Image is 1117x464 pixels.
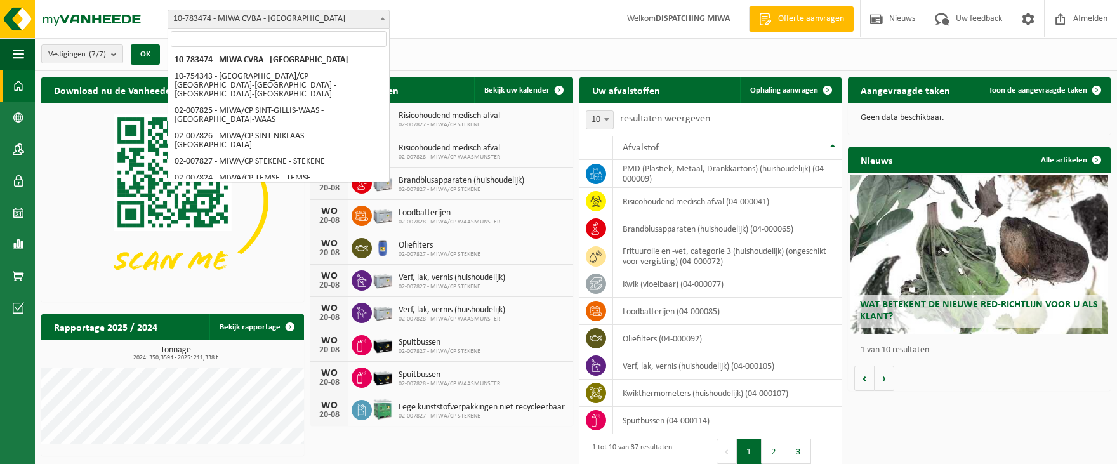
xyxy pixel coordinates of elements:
td: loodbatterijen (04-000085) [613,298,842,325]
span: Loodbatterijen [399,208,500,218]
span: 02-007827 - MIWA/CP STEKENE [399,283,505,291]
span: Bekijk uw kalender [484,86,550,95]
a: Alle artikelen [1031,147,1109,173]
label: resultaten weergeven [620,114,710,124]
button: Vorige [854,366,875,391]
button: Vestigingen(7/7) [41,44,123,63]
li: 10-754343 - [GEOGRAPHIC_DATA]/CP [GEOGRAPHIC_DATA]-[GEOGRAPHIC_DATA] - [GEOGRAPHIC_DATA]-[GEOGRAP... [171,69,387,103]
span: Spuitbussen [399,338,480,348]
img: PB-LB-0680-HPE-GY-11 [372,268,393,290]
td: kwikthermometers (huishoudelijk) (04-000107) [613,380,842,407]
td: spuitbussen (04-000114) [613,407,842,434]
div: WO [317,401,342,411]
span: 02-007828 - MIWA/CP WAASMUNSTER [399,154,500,161]
img: PB-LB-0680-HPE-BK-11 [372,366,393,387]
div: WO [317,271,342,281]
a: Bekijk uw kalender [474,77,572,103]
span: Risicohoudend medisch afval [399,111,500,121]
div: 20-08 [317,346,342,355]
img: PB-HB-1400-HPE-GN-11 [372,397,393,421]
span: Oliefilters [399,241,480,251]
button: 1 [737,439,762,464]
td: PMD (Plastiek, Metaal, Drankkartons) (huishoudelijk) (04-000009) [613,160,842,188]
div: WO [317,303,342,314]
span: 10 [586,110,614,129]
div: 20-08 [317,249,342,258]
a: Bekijk rapportage [209,314,303,340]
span: Wat betekent de nieuwe RED-richtlijn voor u als klant? [860,300,1098,322]
a: Wat betekent de nieuwe RED-richtlijn voor u als klant? [850,175,1107,334]
div: 20-08 [317,281,342,290]
strong: DISPATCHING MIWA [656,14,730,23]
li: 02-007827 - MIWA/CP STEKENE - STEKENE [171,154,387,170]
span: 02-007827 - MIWA/CP STEKENE [399,251,480,258]
button: Volgende [875,366,894,391]
h2: Nieuws [848,147,905,172]
div: 20-08 [317,216,342,225]
img: PB-LB-0680-HPE-GY-11 [372,171,393,193]
span: Spuitbussen [399,370,500,380]
img: PB-LB-0680-HPE-GY-11 [372,301,393,322]
div: 20-08 [317,378,342,387]
h2: Aangevraagde taken [848,77,963,102]
p: Geen data beschikbaar. [861,114,1098,123]
span: Toon de aangevraagde taken [989,86,1087,95]
button: 3 [786,439,811,464]
span: 02-007828 - MIWA/CP WAASMUNSTER [399,380,500,388]
span: 2024: 350,359 t - 2025: 211,338 t [48,355,304,361]
span: 02-007827 - MIWA/CP STEKENE [399,121,500,129]
span: 02-007828 - MIWA/CP WAASMUNSTER [399,315,505,323]
h2: Uw afvalstoffen [579,77,673,102]
img: PB-OT-0120-HPE-00-02 [372,236,393,258]
span: Vestigingen [48,45,106,64]
span: 02-007828 - MIWA/CP WAASMUNSTER [399,218,500,226]
span: 02-007827 - MIWA/CP STEKENE [399,348,480,355]
span: Risicohoudend medisch afval [399,143,500,154]
li: 02-007824 - MIWA/CP TEMSE - TEMSE [171,170,387,187]
span: Offerte aanvragen [775,13,847,25]
div: 20-08 [317,411,342,420]
span: Verf, lak, vernis (huishoudelijk) [399,273,505,283]
td: kwik (vloeibaar) (04-000077) [613,270,842,298]
img: PB-LB-0680-HPE-GY-11 [372,204,393,225]
button: OK [131,44,160,65]
p: 1 van 10 resultaten [861,346,1104,355]
a: Toon de aangevraagde taken [979,77,1109,103]
span: 02-007827 - MIWA/CP STEKENE [399,186,524,194]
a: Offerte aanvragen [749,6,854,32]
span: 02-007827 - MIWA/CP STEKENE [399,413,565,420]
span: Verf, lak, vernis (huishoudelijk) [399,305,505,315]
div: 20-08 [317,184,342,193]
h2: Rapportage 2025 / 2024 [41,314,170,339]
div: WO [317,368,342,378]
li: 02-007825 - MIWA/CP SINT-GILLIS-WAAS - [GEOGRAPHIC_DATA]-WAAS [171,103,387,128]
a: Ophaling aanvragen [740,77,840,103]
button: 2 [762,439,786,464]
td: verf, lak, vernis (huishoudelijk) (04-000105) [613,352,842,380]
span: 10 [586,111,613,129]
td: risicohoudend medisch afval (04-000041) [613,188,842,215]
button: Previous [717,439,737,464]
td: brandblusapparaten (huishoudelijk) (04-000065) [613,215,842,242]
span: Ophaling aanvragen [750,86,818,95]
li: 10-783474 - MIWA CVBA - [GEOGRAPHIC_DATA] [171,52,387,69]
span: Brandblusapparaten (huishoudelijk) [399,176,524,186]
count: (7/7) [89,50,106,58]
td: oliefilters (04-000092) [613,325,842,352]
td: frituurolie en -vet, categorie 3 (huishoudelijk) (ongeschikt voor vergisting) (04-000072) [613,242,842,270]
span: 10-783474 - MIWA CVBA - SINT-NIKLAAS [168,10,390,29]
div: WO [317,206,342,216]
h3: Tonnage [48,346,304,361]
img: Download de VHEPlus App [41,103,304,300]
div: WO [317,336,342,346]
span: 10-783474 - MIWA CVBA - SINT-NIKLAAS [168,10,389,28]
div: 20-08 [317,314,342,322]
span: Afvalstof [623,143,659,153]
div: WO [317,239,342,249]
img: PB-LB-0680-HPE-BK-11 [372,333,393,355]
li: 02-007826 - MIWA/CP SINT-NIKLAAS - [GEOGRAPHIC_DATA] [171,128,387,154]
span: Lege kunststofverpakkingen niet recycleerbaar [399,402,565,413]
h2: Download nu de Vanheede+ app! [41,77,211,102]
